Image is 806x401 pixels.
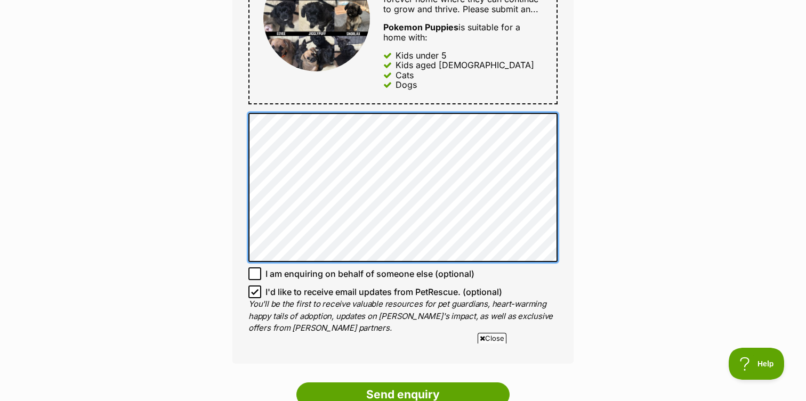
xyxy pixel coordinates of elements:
div: Kids aged [DEMOGRAPHIC_DATA] [396,60,534,70]
div: is suitable for a home with: [383,22,543,42]
iframe: Help Scout Beacon - Open [729,348,785,380]
iframe: Advertisement [144,348,662,396]
p: You'll be the first to receive valuable resources for pet guardians, heart-warming happy tails of... [248,298,558,334]
div: Cats [396,70,414,80]
span: Close [478,333,506,343]
span: Please submit an... [463,4,538,14]
strong: Pokemon Puppies [383,22,458,32]
span: I'd like to receive email updates from PetRescue. (optional) [265,285,502,298]
div: Dogs [396,80,417,89]
div: Kids under 5 [396,51,447,60]
span: I am enquiring on behalf of someone else (optional) [265,267,474,280]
